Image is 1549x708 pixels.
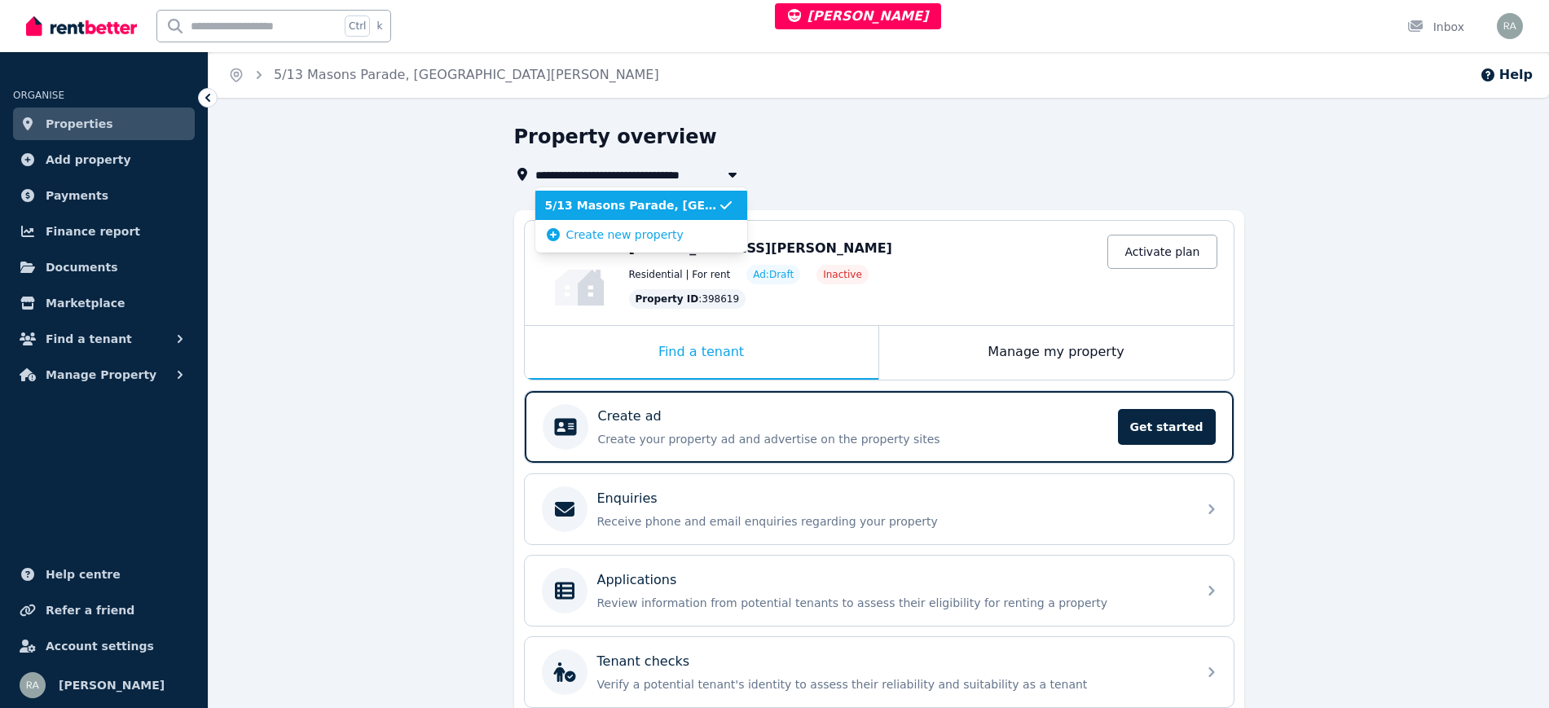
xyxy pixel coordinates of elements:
[13,251,195,284] a: Documents
[636,292,699,306] span: Property ID
[545,197,718,213] span: 5/13 Masons Parade, [GEOGRAPHIC_DATA][PERSON_NAME]
[46,636,154,656] span: Account settings
[1407,19,1464,35] div: Inbox
[46,150,131,169] span: Add property
[13,630,195,662] a: Account settings
[629,240,892,256] span: [STREET_ADDRESS][PERSON_NAME]
[13,108,195,140] a: Properties
[525,637,1234,707] a: Tenant checksVerify a potential tenant's identity to assess their reliability and suitability as ...
[1107,235,1217,269] a: Activate plan
[46,222,140,241] span: Finance report
[46,293,125,313] span: Marketplace
[13,215,195,248] a: Finance report
[13,287,195,319] a: Marketplace
[629,289,746,309] div: : 398619
[597,652,690,671] p: Tenant checks
[26,14,137,38] img: RentBetter
[13,358,195,391] button: Manage Property
[13,143,195,176] a: Add property
[597,595,1187,611] p: Review information from potential tenants to assess their eligibility for renting a property
[274,67,659,82] a: 5/13 Masons Parade, [GEOGRAPHIC_DATA][PERSON_NAME]
[566,226,684,243] span: Create new property
[46,329,132,349] span: Find a tenant
[879,326,1234,380] div: Manage my property
[1480,65,1533,85] button: Help
[525,474,1234,544] a: EnquiriesReceive phone and email enquiries regarding your property
[597,570,677,590] p: Applications
[13,323,195,355] button: Find a tenant
[345,15,370,37] span: Ctrl
[525,326,878,380] div: Find a tenant
[823,268,862,281] span: Inactive
[598,431,1108,447] p: Create your property ad and advertise on the property sites
[525,391,1234,463] a: Create adCreate your property ad and advertise on the property sitesGet started
[597,513,1187,530] p: Receive phone and email enquiries regarding your property
[597,676,1187,693] p: Verify a potential tenant's identity to assess their reliability and suitability as a tenant
[514,124,717,150] h1: Property overview
[46,600,134,620] span: Refer a friend
[46,565,121,584] span: Help centre
[46,114,113,134] span: Properties
[629,268,731,281] span: Residential | For rent
[13,594,195,627] a: Refer a friend
[753,268,794,281] span: Ad: Draft
[525,556,1234,626] a: ApplicationsReview information from potential tenants to assess their eligibility for renting a p...
[13,558,195,591] a: Help centre
[20,672,46,698] img: Rochelle Alvarez
[13,179,195,212] a: Payments
[209,52,679,98] nav: Breadcrumb
[1497,13,1523,39] img: Rochelle Alvarez
[788,8,929,24] span: [PERSON_NAME]
[46,365,156,385] span: Manage Property
[1118,409,1216,445] span: Get started
[13,90,64,101] span: ORGANISE
[46,186,108,205] span: Payments
[376,20,382,33] span: k
[598,407,662,426] p: Create ad
[46,257,118,277] span: Documents
[597,489,658,508] p: Enquiries
[59,675,165,695] span: [PERSON_NAME]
